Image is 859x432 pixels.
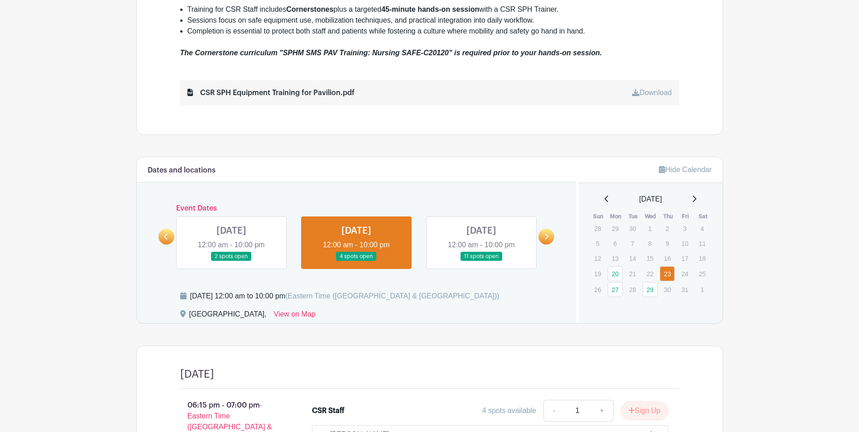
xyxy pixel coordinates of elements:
[590,400,613,422] a: +
[643,221,657,235] p: 1
[694,212,712,221] th: Sat
[607,212,625,221] th: Mon
[677,236,692,250] p: 10
[274,309,316,323] a: View on Map
[659,166,711,173] a: Hide Calendar
[643,267,657,281] p: 22
[543,400,564,422] a: -
[677,283,692,297] p: 31
[643,282,657,297] a: 29
[590,283,605,297] p: 26
[660,251,675,265] p: 16
[695,283,710,297] p: 1
[608,266,623,281] a: 20
[677,221,692,235] p: 3
[695,221,710,235] p: 4
[677,212,695,221] th: Fri
[677,251,692,265] p: 17
[695,267,710,281] p: 25
[187,4,679,15] li: Training for CSR Staff includes plus a targeted with a CSR SPH Trainer.
[660,283,675,297] p: 30
[189,309,267,323] div: [GEOGRAPHIC_DATA],
[621,401,668,420] button: Sign Up
[677,267,692,281] p: 24
[624,212,642,221] th: Tue
[608,221,623,235] p: 29
[608,282,623,297] a: 27
[643,251,657,265] p: 15
[625,267,640,281] p: 21
[660,221,675,235] p: 2
[590,236,605,250] p: 5
[148,166,216,175] h6: Dates and locations
[642,212,660,221] th: Wed
[625,236,640,250] p: 7
[625,283,640,297] p: 28
[660,266,675,281] a: 23
[381,5,479,13] strong: 45-minute hands-on session
[608,236,623,250] p: 6
[660,236,675,250] p: 9
[180,368,214,381] h4: [DATE]
[625,251,640,265] p: 14
[286,5,333,13] strong: Cornerstones
[482,405,536,416] div: 4 spots available
[285,292,499,300] span: (Eastern Time ([GEOGRAPHIC_DATA] & [GEOGRAPHIC_DATA]))
[590,212,607,221] th: Sun
[590,251,605,265] p: 12
[187,15,679,26] li: Sessions focus on safe equipment use, mobilization techniques, and practical integration into dai...
[695,251,710,265] p: 18
[190,291,499,302] div: [DATE] 12:00 am to 10:00 pm
[312,405,345,416] div: CSR Staff
[695,236,710,250] p: 11
[187,26,679,37] li: Completion is essential to protect both staff and patients while fostering a culture where mobili...
[625,221,640,235] p: 30
[639,194,662,205] span: [DATE]
[590,221,605,235] p: 28
[187,87,355,98] div: CSR SPH Equipment Training for Pavilion.pdf
[180,49,602,57] em: The Cornerstone curriculum "SPHM SMS PAV Training: Nursing SAFE-C20120" is required prior to your...
[643,236,657,250] p: 8
[608,251,623,265] p: 13
[590,267,605,281] p: 19
[174,204,539,213] h6: Event Dates
[659,212,677,221] th: Thu
[632,89,672,96] a: Download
